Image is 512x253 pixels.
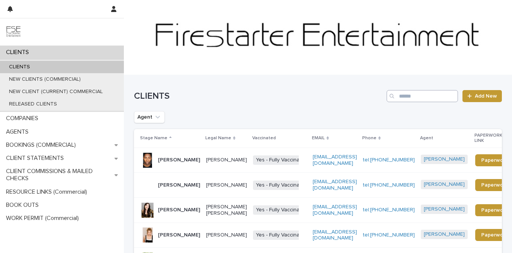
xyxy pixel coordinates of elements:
[313,154,357,166] a: [EMAIL_ADDRESS][DOMAIN_NAME]
[206,232,247,238] p: [PERSON_NAME]
[3,188,93,196] p: RESOURCE LINKS (Commercial)
[363,182,415,188] a: tel:[PHONE_NUMBER]
[252,134,276,142] p: Vaccinated
[313,204,357,216] a: [EMAIL_ADDRESS][DOMAIN_NAME]
[3,101,63,107] p: RELEASED CLIENTS
[481,158,508,163] span: Paperwork
[158,157,200,163] p: [PERSON_NAME]
[363,157,415,163] a: tel:[PHONE_NUMBER]
[253,205,310,215] span: Yes - Fully Vaccinated
[420,134,433,142] p: Agent
[205,134,231,142] p: Legal Name
[158,232,200,238] p: [PERSON_NAME]
[3,168,114,182] p: CLIENT COMMISSIONS & MAILED CHECKS
[206,204,247,217] p: [PERSON_NAME] [PERSON_NAME]
[3,89,109,95] p: NEW CLIENT (CURRENT) COMMERCIAL
[312,134,325,142] p: EMAIL
[3,115,44,122] p: COMPANIES
[140,134,167,142] p: Stage Name
[387,90,458,102] input: Search
[481,182,508,188] span: Paperwork
[253,181,310,190] span: Yes - Fully Vaccinated
[3,76,87,83] p: NEW CLIENTS (COMMERCIAL)
[424,231,465,238] a: [PERSON_NAME]
[3,202,45,209] p: BOOK OUTS
[475,93,497,99] span: Add New
[253,155,310,165] span: Yes - Fully Vaccinated
[134,111,165,123] button: Agent
[3,49,35,56] p: CLIENTS
[363,232,415,238] a: tel:[PHONE_NUMBER]
[206,157,247,163] p: [PERSON_NAME]
[158,207,200,213] p: [PERSON_NAME]
[3,155,70,162] p: CLIENT STATEMENTS
[3,142,82,149] p: BOOKINGS (COMMERCIAL)
[363,207,415,212] a: tel:[PHONE_NUMBER]
[158,182,200,188] p: [PERSON_NAME]
[253,230,310,240] span: Yes - Fully Vaccinated
[481,208,508,213] span: Paperwork
[474,131,510,145] p: PAPERWORK LINK
[362,134,376,142] p: Phone
[424,156,465,163] a: [PERSON_NAME]
[462,90,502,102] a: Add New
[313,179,357,191] a: [EMAIL_ADDRESS][DOMAIN_NAME]
[3,215,85,222] p: WORK PERMIT (Commercial)
[3,128,35,136] p: AGENTS
[6,24,21,39] img: 9JgRvJ3ETPGCJDhvPVA5
[424,206,465,212] a: [PERSON_NAME]
[313,229,357,241] a: [EMAIL_ADDRESS][DOMAIN_NAME]
[3,64,36,70] p: CLIENTS
[206,182,247,188] p: [PERSON_NAME]
[134,91,384,102] h1: CLIENTS
[424,181,465,188] a: [PERSON_NAME]
[481,232,508,238] span: Paperwork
